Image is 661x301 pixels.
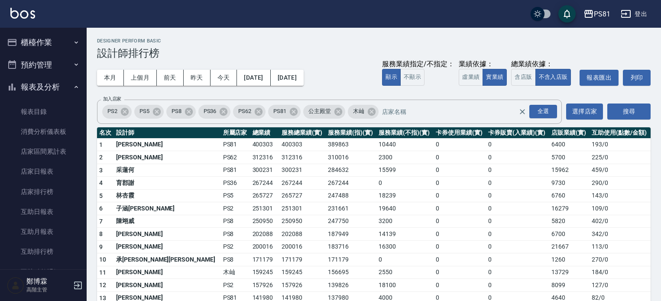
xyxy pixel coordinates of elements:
span: PS81 [268,107,292,116]
div: PS81 [594,9,610,19]
td: 202088 [250,228,280,241]
td: 251301 [250,202,280,215]
td: 290 / 0 [590,177,651,190]
th: 互助使用(點數/金額) [590,127,651,139]
span: PS62 [233,107,256,116]
td: 15962 [549,164,590,177]
td: 18239 [376,189,434,202]
td: 265727 [279,189,326,202]
div: 木屾 [348,105,379,119]
td: 15599 [376,164,434,177]
td: [PERSON_NAME] [114,266,220,279]
td: PS36 [221,177,250,190]
th: 所屬店家 [221,127,250,139]
td: 0 [486,253,549,266]
div: PS36 [198,105,231,119]
td: 木屾 [221,266,250,279]
th: 總業績 [250,127,280,139]
td: 0 [434,215,486,228]
a: 互助點數明細 [3,262,83,282]
span: PS2 [102,107,123,116]
td: 113 / 0 [590,240,651,253]
td: 270 / 0 [590,253,651,266]
span: 9 [99,243,103,250]
div: PS8 [166,105,196,119]
button: 昨天 [184,70,211,86]
button: 含店販 [511,69,535,86]
td: 0 [434,279,486,292]
td: 267244 [326,177,376,190]
button: 報表匯出 [580,70,619,86]
td: 0 [486,266,549,279]
td: 0 [486,202,549,215]
td: 承[PERSON_NAME][PERSON_NAME] [114,253,220,266]
th: 服務總業績(實) [279,127,326,139]
button: 不顯示 [400,69,424,86]
td: 157926 [279,279,326,292]
td: 6700 [549,228,590,241]
td: 0 [434,151,486,164]
td: 0 [434,240,486,253]
td: 0 [486,151,549,164]
td: 200016 [250,240,280,253]
td: 13729 [549,266,590,279]
div: 業績依據： [459,60,507,69]
td: 0 [434,189,486,202]
span: 7 [99,218,103,225]
button: 搜尋 [607,104,651,120]
div: 總業績依據： [511,60,575,69]
th: 卡券販賣(入業績)(實) [486,127,549,139]
div: 全選 [529,105,557,118]
td: 171179 [250,253,280,266]
button: 顯示 [382,69,401,86]
span: 3 [99,167,103,174]
div: PS2 [102,105,132,119]
td: 310016 [326,151,376,164]
td: 0 [486,177,549,190]
button: [DATE] [271,70,304,86]
td: 5820 [549,215,590,228]
td: 159245 [279,266,326,279]
td: 0 [486,279,549,292]
td: 8099 [549,279,590,292]
td: 127 / 0 [590,279,651,292]
button: [DATE] [237,70,270,86]
td: 子涵[PERSON_NAME] [114,202,220,215]
button: 實業績 [483,69,507,86]
td: 143 / 0 [590,189,651,202]
td: 171179 [279,253,326,266]
td: 9730 [549,177,590,190]
td: 0 [434,202,486,215]
td: 187949 [326,228,376,241]
td: 300231 [279,164,326,177]
td: PS2 [221,279,250,292]
th: 服務業績(指)(實) [326,127,376,139]
td: 156695 [326,266,376,279]
td: 0 [486,189,549,202]
td: 225 / 0 [590,151,651,164]
th: 名次 [97,127,114,139]
button: 今天 [211,70,237,86]
td: 21667 [549,240,590,253]
span: 公主殿堂 [303,107,336,116]
img: Person [7,277,24,294]
button: 列印 [623,70,651,86]
td: 0 [434,228,486,241]
td: 1260 [549,253,590,266]
td: 267244 [279,177,326,190]
td: 0 [376,177,434,190]
td: 247750 [326,215,376,228]
th: 店販業績(實) [549,127,590,139]
td: 0 [486,228,549,241]
button: PS81 [580,5,614,23]
td: 200016 [279,240,326,253]
td: 3200 [376,215,434,228]
td: [PERSON_NAME] [114,138,220,151]
a: 報表目錄 [3,102,83,122]
td: PS81 [221,138,250,151]
button: save [558,5,576,23]
button: Clear [516,106,528,118]
td: 402 / 0 [590,215,651,228]
td: 6400 [549,138,590,151]
td: PS81 [221,164,250,177]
